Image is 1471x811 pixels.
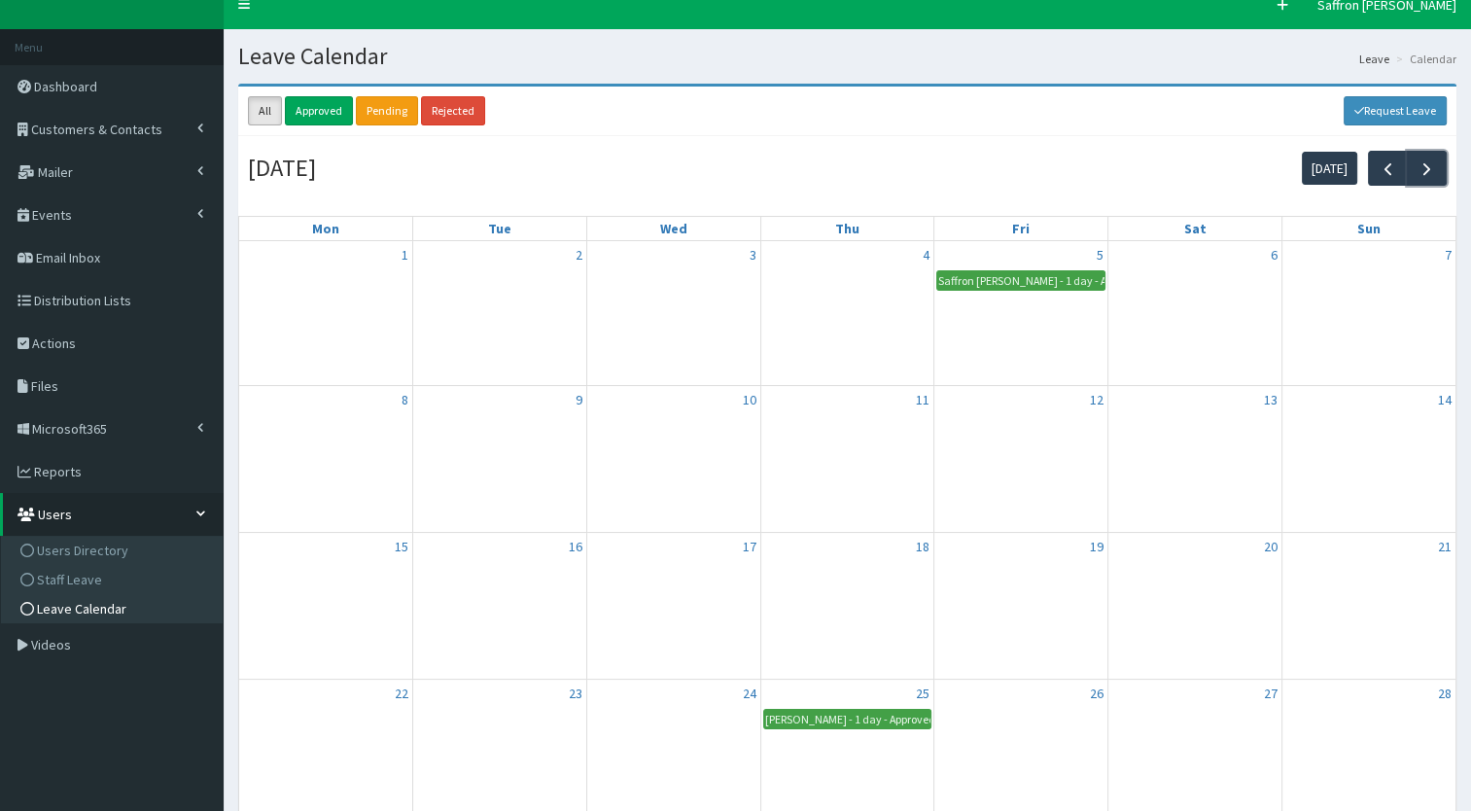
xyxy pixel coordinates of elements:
[586,241,760,386] td: December 3, 2025
[565,533,586,560] a: December 16, 2025
[586,533,760,680] td: December 17, 2025
[1086,680,1107,707] a: December 26, 2025
[421,96,485,125] a: Rejected
[1108,241,1282,386] td: December 6, 2025
[6,565,223,594] a: Staff Leave
[1260,680,1281,707] a: December 27, 2025
[1391,51,1456,67] li: Calendar
[1302,152,1357,185] button: [DATE]
[31,636,71,653] span: Videos
[1434,680,1455,707] a: December 28, 2025
[1344,96,1448,125] a: Request Leave
[37,571,102,588] span: Staff Leave
[6,536,223,565] a: Users Directory
[1108,386,1282,533] td: December 13, 2025
[1353,217,1384,240] a: Sunday
[919,241,933,268] a: December 4, 2025
[391,533,412,560] a: December 15, 2025
[739,533,760,560] a: December 17, 2025
[1179,217,1209,240] a: Saturday
[746,241,760,268] a: December 3, 2025
[239,386,413,533] td: December 8, 2025
[739,386,760,413] a: December 10, 2025
[760,386,934,533] td: December 11, 2025
[37,542,128,559] span: Users Directory
[413,241,587,386] td: December 2, 2025
[413,533,587,680] td: December 16, 2025
[586,386,760,533] td: December 10, 2025
[356,96,418,125] a: Pending
[239,533,413,680] td: December 15, 2025
[1093,241,1107,268] a: December 5, 2025
[32,335,76,352] span: Actions
[572,241,586,268] a: December 2, 2025
[1086,386,1107,413] a: December 12, 2025
[1359,51,1389,67] a: Leave
[37,600,126,617] span: Leave Calendar
[739,680,760,707] a: December 24, 2025
[934,533,1108,680] td: December 19, 2025
[763,709,932,729] a: [PERSON_NAME] - 1 day - Approved
[1086,533,1107,560] a: December 19, 2025
[1368,151,1408,185] button: Previous month
[1434,386,1455,413] a: December 14, 2025
[572,386,586,413] a: December 9, 2025
[1260,533,1281,560] a: December 20, 2025
[398,241,412,268] a: December 1, 2025
[934,386,1108,533] td: December 12, 2025
[760,533,934,680] td: December 18, 2025
[1281,386,1455,533] td: December 14, 2025
[484,217,515,240] a: Tuesday
[937,271,1104,290] div: Saffron [PERSON_NAME] - 1 day - Approved
[36,249,100,266] span: Email Inbox
[398,386,412,413] a: December 8, 2025
[248,96,282,125] a: All
[1008,217,1033,240] a: Friday
[912,533,933,560] a: December 18, 2025
[34,292,131,309] span: Distribution Lists
[6,594,223,623] a: Leave Calendar
[248,156,316,182] h2: [DATE]
[31,377,58,395] span: Files
[912,386,933,413] a: December 11, 2025
[764,710,931,728] div: [PERSON_NAME] - 1 day - Approved
[239,241,413,386] td: December 1, 2025
[1260,386,1281,413] a: December 13, 2025
[38,163,73,181] span: Mailer
[1434,533,1455,560] a: December 21, 2025
[1407,151,1447,185] button: Next month
[285,96,353,125] a: Approved
[912,680,933,707] a: December 25, 2025
[31,121,162,138] span: Customers & Contacts
[1267,241,1281,268] a: December 6, 2025
[34,78,97,95] span: Dashboard
[1281,533,1455,680] td: December 21, 2025
[936,270,1105,291] a: Saffron [PERSON_NAME] - 1 day - Approved
[391,680,412,707] a: December 22, 2025
[32,420,107,438] span: Microsoft365
[1441,241,1455,268] a: December 7, 2025
[760,241,934,386] td: December 4, 2025
[308,217,343,240] a: Monday
[656,217,691,240] a: Wednesday
[32,206,72,224] span: Events
[934,241,1108,386] td: December 5, 2025
[38,506,72,523] span: Users
[1108,533,1282,680] td: December 20, 2025
[413,386,587,533] td: December 9, 2025
[238,44,1456,69] h1: Leave Calendar
[831,217,863,240] a: Thursday
[565,680,586,707] a: December 23, 2025
[1281,241,1455,386] td: December 7, 2025
[34,463,82,480] span: Reports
